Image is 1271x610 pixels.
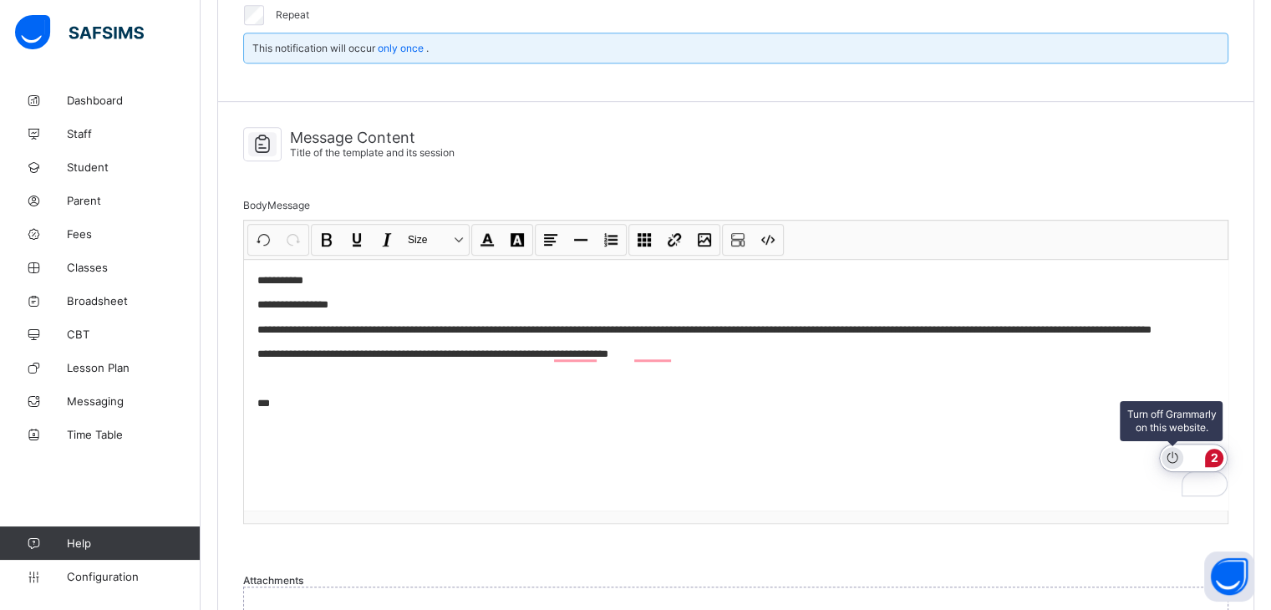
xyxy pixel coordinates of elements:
[690,226,719,254] button: Image
[724,226,752,254] button: Show blocks
[67,361,201,374] span: Lesson Plan
[244,259,1228,510] div: To enrich screen reader interactions, please activate Accessibility in Grammarly extension settings
[243,574,303,587] span: Attachments
[67,536,200,550] span: Help
[290,146,455,159] span: Title of the template and its session
[1204,552,1254,602] button: Open asap
[67,328,201,341] span: CBT
[630,226,658,254] button: Table
[473,226,501,254] button: Font Color
[567,226,595,254] button: Horizontal line
[378,42,424,54] span: only once
[15,15,144,50] img: safsims
[290,129,455,146] span: Message Content
[67,394,201,408] span: Messaging
[67,227,201,241] span: Fees
[67,194,201,207] span: Parent
[536,226,565,254] button: Align
[597,226,625,254] button: List
[67,428,201,441] span: Time Table
[67,570,200,583] span: Configuration
[252,42,429,54] span: This notification will occur .
[67,261,201,274] span: Classes
[243,199,310,211] span: Body Message
[373,226,401,254] button: Italic
[313,226,341,254] button: Bold
[67,160,201,174] span: Student
[503,226,531,254] button: Highlight Color
[403,226,468,254] button: Size
[67,294,201,308] span: Broadsheet
[276,8,309,21] label: Repeat
[660,226,689,254] button: Link
[343,226,371,254] button: Underline
[249,226,277,254] button: Undo
[67,127,201,140] span: Staff
[754,226,782,254] button: Code view
[279,226,308,254] button: Redo
[67,94,201,107] span: Dashboard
